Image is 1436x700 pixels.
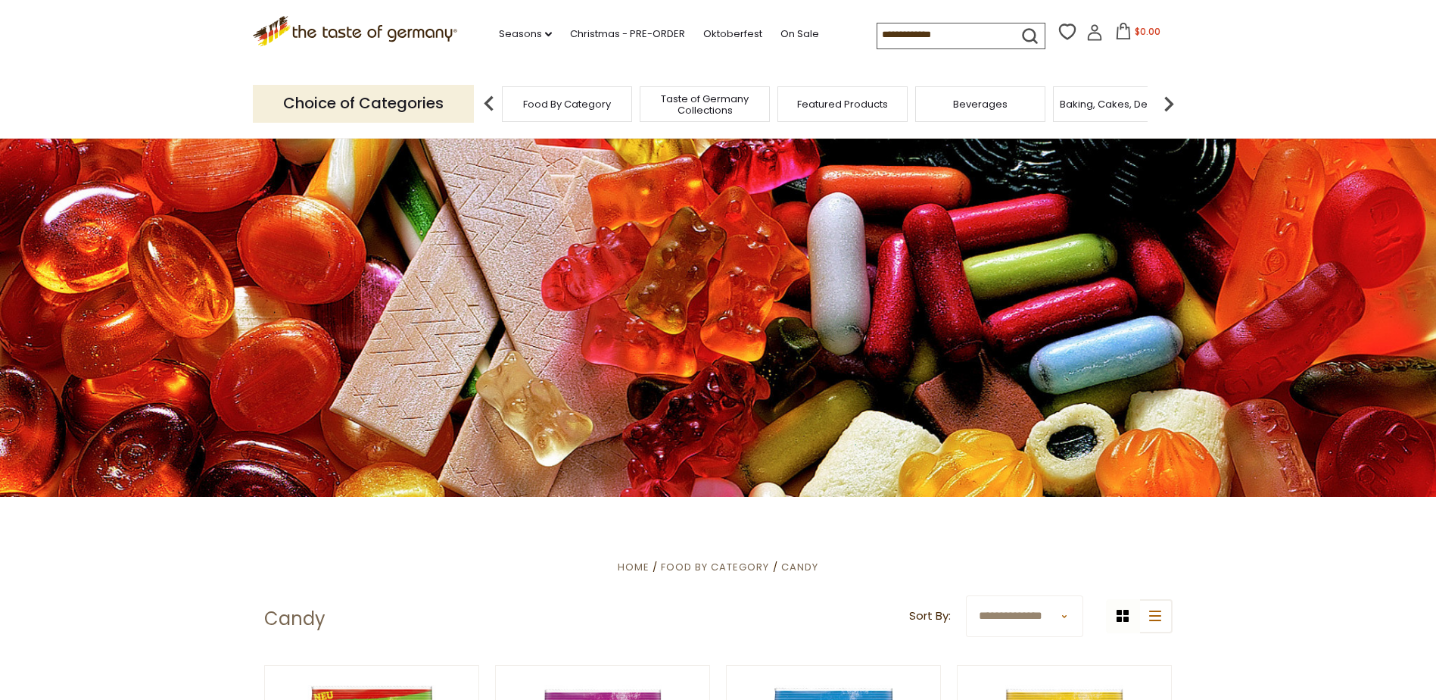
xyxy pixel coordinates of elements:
a: On Sale [780,26,819,42]
a: Taste of Germany Collections [644,93,765,116]
a: Beverages [953,98,1008,110]
a: Food By Category [523,98,611,110]
span: $0.00 [1135,25,1160,38]
a: Candy [781,560,818,574]
img: previous arrow [474,89,504,119]
button: $0.00 [1106,23,1170,45]
a: Seasons [499,26,552,42]
a: Food By Category [661,560,769,574]
a: Oktoberfest [703,26,762,42]
p: Choice of Categories [253,85,474,122]
h1: Candy [264,608,326,630]
img: next arrow [1154,89,1184,119]
label: Sort By: [909,607,951,626]
a: Featured Products [797,98,888,110]
a: Christmas - PRE-ORDER [570,26,685,42]
a: Home [618,560,649,574]
a: Baking, Cakes, Desserts [1060,98,1177,110]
